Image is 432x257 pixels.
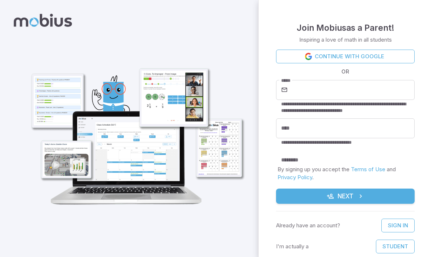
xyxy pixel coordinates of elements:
[278,174,312,181] a: Privacy Policy
[351,166,385,173] a: Terms of Use
[381,219,415,232] a: Sign In
[297,21,394,34] h4: Join Mobius as a Parent !
[278,165,413,181] p: By signing up you accept the and .
[276,189,415,204] button: Next
[276,50,415,63] a: Continue with Google
[376,240,415,253] button: Student
[299,36,392,44] p: Inspiring a love of math in all students
[276,222,340,229] p: Already have an account?
[20,43,250,211] img: parent_1-illustration
[340,68,351,76] span: OR
[276,243,309,250] p: I'm actually a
